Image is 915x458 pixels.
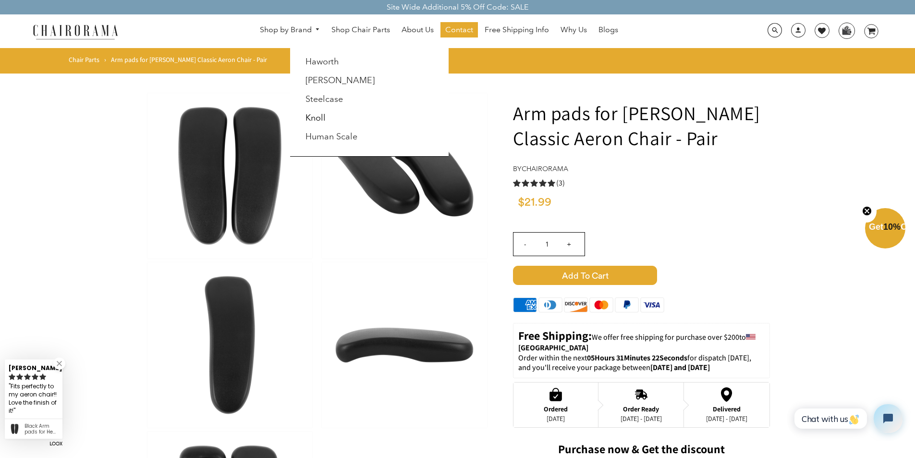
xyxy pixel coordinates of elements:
[32,373,38,380] svg: rating icon full
[445,25,473,35] span: Contact
[9,360,59,372] div: [PERSON_NAME]
[594,22,623,37] a: Blogs
[9,373,15,380] svg: rating icon full
[869,222,913,232] span: Get Off
[305,94,343,104] a: Steelcase
[305,112,326,123] a: Knoll
[9,382,59,416] div: Fits perfectly to my aeron chair!! Love the finish of it!
[39,373,46,380] svg: rating icon full
[561,25,587,35] span: Why Us
[556,22,592,37] a: Why Us
[397,22,439,37] a: About Us
[485,25,549,35] span: Free Shipping Info
[305,75,375,86] a: [PERSON_NAME]
[16,373,23,380] svg: rating icon full
[440,22,478,37] a: Contact
[480,22,554,37] a: Free Shipping Info
[598,25,618,35] span: Blogs
[839,23,854,37] img: WhatsApp_Image_2024-07-12_at_16.23.01.webp
[255,23,325,37] a: Shop by Brand
[327,22,395,37] a: Shop Chair Parts
[164,22,714,40] nav: DesktopNavigation
[305,131,357,142] a: Human Scale
[331,25,390,35] span: Shop Chair Parts
[305,56,339,67] a: Haworth
[857,200,877,223] button: Close teaser
[787,396,911,441] iframe: Tidio Chat
[24,423,59,435] div: Black Arm pads for Herman Miller Classic Aeron Chair - Pair
[883,222,901,232] span: 10%
[402,25,434,35] span: About Us
[24,373,31,380] svg: rating icon full
[27,23,123,40] img: chairorama
[865,209,905,249] div: Get10%OffClose teaser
